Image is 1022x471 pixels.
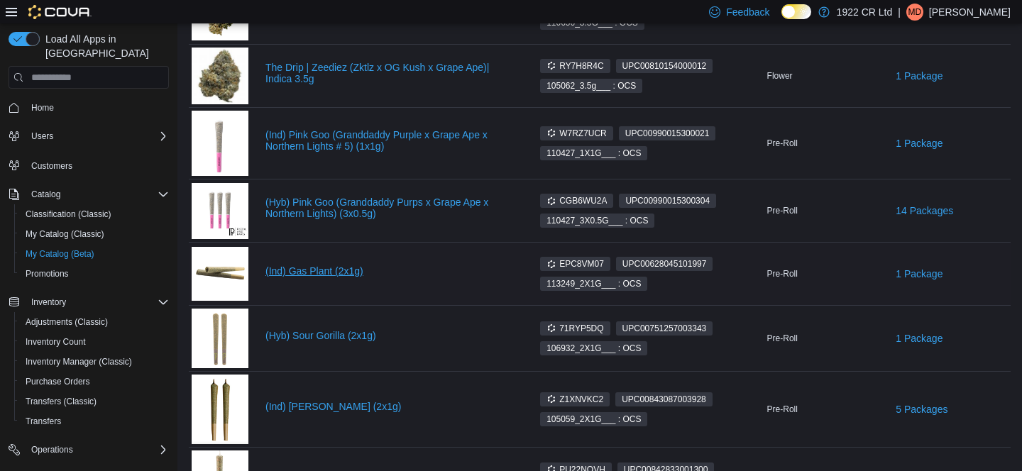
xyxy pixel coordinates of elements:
[3,184,175,204] button: Catalog
[20,226,110,243] a: My Catalog (Classic)
[20,413,169,430] span: Transfers
[764,265,888,282] div: Pre-Roll
[20,245,100,262] a: My Catalog (Beta)
[764,202,888,219] div: Pre-Roll
[546,127,607,140] span: W7RZ7UCR
[31,189,60,200] span: Catalog
[929,4,1011,21] p: [PERSON_NAME]
[540,126,613,140] span: W7RZ7UCR
[14,204,175,224] button: Classification (Classic)
[14,224,175,244] button: My Catalog (Classic)
[616,321,713,336] span: UPC00751257003343
[3,292,175,312] button: Inventory
[26,209,111,220] span: Classification (Classic)
[20,353,138,370] a: Inventory Manager (Classic)
[265,129,515,152] a: (Ind) Pink Goo (Granddaddy Purple x Grape Ape x Northern Lights # 5) (1x1g)
[908,4,922,21] span: MD
[14,352,175,372] button: Inventory Manager (Classic)
[540,194,613,208] span: CGB6WU2A
[540,79,642,93] span: 105062_3.5g___ : OCS
[764,135,888,152] div: Pre-Roll
[31,444,73,455] span: Operations
[192,309,248,367] img: (Hyb) Sour Gorilla (2x1g)
[192,111,248,177] img: (Ind) Pink Goo (Granddaddy Purple x Grape Ape x Northern Lights # 5) (1x1g)
[20,206,117,223] a: Classification (Classic)
[192,183,248,239] img: (Hyb) Pink Goo (Granddaddy Purps x Grape Ape x Northern Lights) (3x0.5g)
[20,353,169,370] span: Inventory Manager (Classic)
[26,268,69,279] span: Promotions
[726,5,769,19] span: Feedback
[31,102,54,113] span: Home
[265,196,515,219] a: (Hyb) Pink Goo (Granddaddy Purps x Grape Ape x Northern Lights) (3x0.5g)
[26,441,169,458] span: Operations
[26,157,78,174] a: Customers
[546,277,641,290] span: 113249_2X1G___ : OCS
[896,204,953,218] span: 14 Packages
[906,4,923,21] div: Mike Dunn
[26,294,72,311] button: Inventory
[26,294,169,311] span: Inventory
[540,146,647,160] span: 110427_1X1G___ : OCS
[546,147,641,160] span: 110427_1X1G___ : OCS
[3,440,175,460] button: Operations
[890,196,959,225] button: 14 Packages
[265,62,515,84] a: The Drip | Zeediez (Zktlz x OG Kush x Grape Ape)| Indica 3.5g
[546,194,607,207] span: CGB6WU2A
[20,314,169,331] span: Adjustments (Classic)
[540,341,647,355] span: 106932_2X1G___ : OCS
[540,257,610,271] span: EPC8VM07
[3,97,175,118] button: Home
[619,126,716,140] span: UPC00990015300021
[26,99,169,116] span: Home
[890,129,948,157] button: 1 Package
[20,333,169,350] span: Inventory Count
[14,392,175,411] button: Transfers (Classic)
[540,321,610,336] span: 71RYP5DQ
[619,194,716,208] span: UPC00990015300304
[26,336,86,348] span: Inventory Count
[31,131,53,142] span: Users
[14,264,175,284] button: Promotions
[20,206,169,223] span: Classification (Classic)
[40,32,169,60] span: Load All Apps in [GEOGRAPHIC_DATA]
[898,4,901,21] p: |
[896,267,943,281] span: 1 Package
[764,67,888,84] div: Flower
[14,411,175,431] button: Transfers
[192,375,248,444] img: (Ind) Donny Burger (2x1g)
[26,396,97,407] span: Transfers (Classic)
[14,332,175,352] button: Inventory Count
[546,413,641,426] span: 105059_2X1G___ : OCS
[546,60,603,72] span: RY7H8R4C
[26,248,94,260] span: My Catalog (Beta)
[14,372,175,392] button: Purchase Orders
[540,412,647,426] span: 105059_2X1G___ : OCS
[540,392,610,406] span: Z1XNVKC2
[546,214,648,227] span: 110427_3X0.5G___ : OCS
[20,265,75,282] a: Promotions
[26,316,108,328] span: Adjustments (Classic)
[781,4,811,19] input: Dark Mode
[616,257,713,271] span: UPC00628045101997
[14,312,175,332] button: Adjustments (Classic)
[764,401,888,418] div: Pre-Roll
[546,79,636,92] span: 105062_3.5g___ : OCS
[546,257,604,270] span: EPC8VM07
[265,401,515,412] a: (Ind) [PERSON_NAME] (2x1g)
[26,128,169,145] span: Users
[20,373,96,390] a: Purchase Orders
[546,322,603,335] span: 71RYP5DQ
[26,416,61,427] span: Transfers
[20,314,114,331] a: Adjustments (Classic)
[896,69,943,83] span: 1 Package
[3,126,175,146] button: Users
[20,226,169,243] span: My Catalog (Classic)
[26,99,60,116] a: Home
[192,48,248,104] img: The Drip | Zeediez (Zktlz x OG Kush x Grape Ape)| Indica 3.5g
[540,59,610,73] span: RY7H8R4C
[546,342,641,355] span: 106932_2X1G___ : OCS
[3,155,175,175] button: Customers
[26,186,169,203] span: Catalog
[31,160,72,172] span: Customers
